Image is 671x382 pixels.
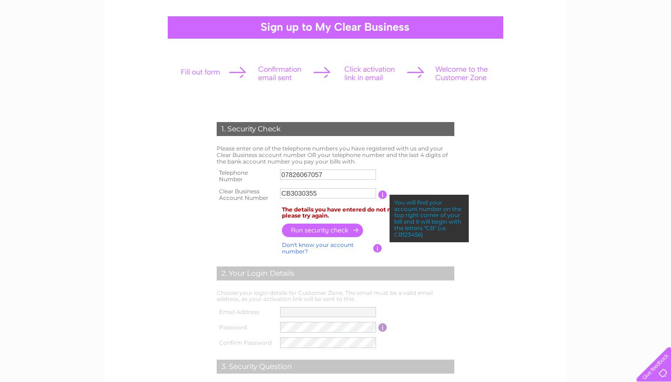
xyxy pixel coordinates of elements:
th: Confirm Password [214,335,278,350]
div: You will find your account number on the top right corner of your bill and it will begin with the... [390,195,469,243]
a: Don't know your account number? [282,241,354,255]
a: Telecoms [590,40,618,47]
th: Password [214,320,278,335]
a: 0333 014 3131 [495,5,560,16]
div: 1. Security Check [217,122,454,136]
td: The details you have entered do not match our records, please try again. [280,204,457,222]
a: Contact [643,40,665,47]
a: Water [541,40,558,47]
div: Clear Business is a trading name of Verastar Limited (registered in [GEOGRAPHIC_DATA] No. 3667643... [116,5,556,45]
th: Email Address [214,305,278,320]
input: Information [378,323,387,332]
div: 2. Your Login Details [217,266,454,280]
a: Energy [564,40,584,47]
a: Blog [623,40,637,47]
input: Information [373,244,382,252]
div: 3. Security Question [217,360,454,374]
td: Choose your login details for Customer Zone. The email must be a valid email address, as your act... [214,287,457,305]
input: Information [378,191,387,199]
th: Clear Business Account Number [214,185,278,204]
th: Telephone Number [214,167,278,185]
td: Please enter one of the telephone numbers you have registered with us and your Clear Business acc... [214,143,457,167]
img: logo.png [23,24,71,53]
